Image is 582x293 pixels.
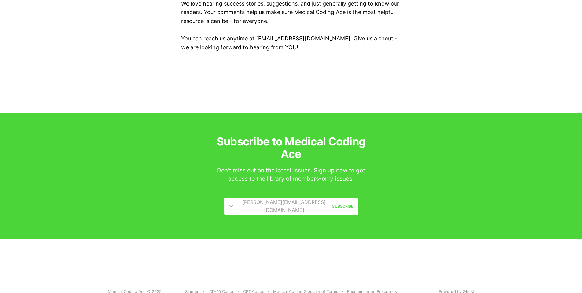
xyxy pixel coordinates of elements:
[332,203,353,209] div: Subscribe
[181,34,401,52] p: You can reach us anytime at [EMAIL_ADDRESS][DOMAIN_NAME]. Give us a shout - we are looking forwar...
[212,135,371,161] h3: Subscribe to Medical Coding Ace
[229,198,332,214] div: [PERSON_NAME][EMAIL_ADDRESS][DOMAIN_NAME]
[212,167,371,183] div: Don’t miss out on the latest issues. Sign up now to get access to the library of members-only iss...
[224,198,358,215] a: [PERSON_NAME][EMAIL_ADDRESS][DOMAIN_NAME] Subscribe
